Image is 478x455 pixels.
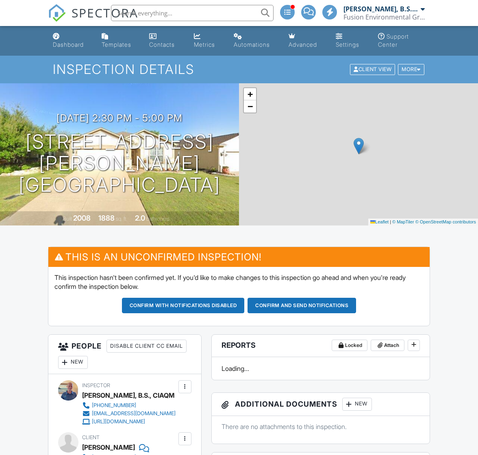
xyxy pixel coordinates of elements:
div: Support Center [378,33,409,48]
a: Zoom out [244,100,256,113]
div: 1888 [98,214,115,222]
a: Contacts [146,29,184,52]
div: 2008 [73,214,91,222]
div: [EMAIL_ADDRESS][DOMAIN_NAME] [92,410,176,417]
div: [PERSON_NAME], B.S., CIAQM [343,5,419,13]
span: | [390,219,391,224]
input: Search everything... [111,5,274,21]
div: New [342,398,372,411]
div: More [398,64,424,75]
div: [URL][DOMAIN_NAME] [92,418,145,425]
a: [PHONE_NUMBER] [82,401,176,409]
a: Leaflet [370,219,389,224]
div: Dashboard [53,41,84,48]
div: Metrics [194,41,215,48]
span: − [248,101,253,111]
span: Client [82,434,100,440]
div: Client View [350,64,395,75]
a: Metrics [191,29,224,52]
button: Confirm with notifications disabled [122,298,245,313]
span: SPECTORA [72,4,138,21]
a: Automations (Advanced) [230,29,279,52]
h3: [DATE] 2:30 pm - 5:00 pm [56,113,183,123]
span: bathrooms [146,216,169,222]
img: The Best Home Inspection Software - Spectora [48,4,66,22]
a: SPECTORA [48,11,138,28]
a: Settings [332,29,368,52]
h3: People [48,335,201,374]
p: There are no attachments to this inspection. [222,422,420,431]
div: Fusion Environmental Group LLC [343,13,425,21]
a: [URL][DOMAIN_NAME] [82,418,176,426]
span: sq. ft. [116,216,127,222]
a: Support Center [375,29,429,52]
span: + [248,89,253,99]
div: Contacts [149,41,175,48]
div: Advanced [289,41,317,48]
span: Built [63,216,72,222]
span: Inspector [82,382,110,388]
div: New [58,356,88,369]
div: Disable Client CC Email [106,340,187,353]
a: © OpenStreetMap contributors [415,219,476,224]
button: Confirm and send notifications [248,298,356,313]
a: Templates [98,29,139,52]
div: [PHONE_NUMBER] [92,402,136,409]
img: Marker [354,138,364,154]
h3: Additional Documents [212,393,430,416]
div: [PERSON_NAME], B.S., CIAQM [82,389,174,401]
h3: This is an Unconfirmed Inspection! [48,247,430,267]
a: Client View [349,66,397,72]
div: Automations [234,41,270,48]
a: Dashboard [50,29,92,52]
h1: [STREET_ADDRESS][PERSON_NAME] [GEOGRAPHIC_DATA] [13,131,226,195]
div: 2.0 [135,214,145,222]
h1: Inspection Details [53,62,425,76]
a: Advanced [285,29,326,52]
div: Templates [102,41,131,48]
a: Zoom in [244,88,256,100]
a: © MapTiler [392,219,414,224]
div: Settings [336,41,359,48]
a: [EMAIL_ADDRESS][DOMAIN_NAME] [82,409,176,418]
p: This inspection hasn't been confirmed yet. If you'd like to make changes to this inspection go ah... [54,273,424,291]
div: [PERSON_NAME] [82,441,135,453]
